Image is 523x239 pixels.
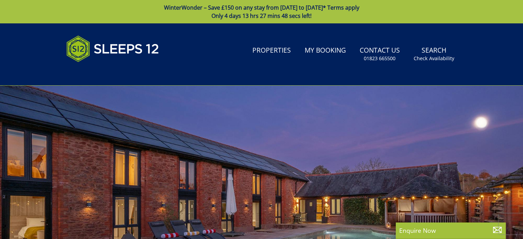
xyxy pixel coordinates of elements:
[302,43,349,58] a: My Booking
[411,43,457,65] a: SearchCheck Availability
[211,12,312,20] span: Only 4 days 13 hrs 27 mins 48 secs left!
[357,43,403,65] a: Contact Us01823 665500
[66,32,159,66] img: Sleeps 12
[63,70,135,76] iframe: Customer reviews powered by Trustpilot
[364,55,395,62] small: 01823 665500
[250,43,294,58] a: Properties
[399,226,502,235] p: Enquire Now
[414,55,454,62] small: Check Availability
